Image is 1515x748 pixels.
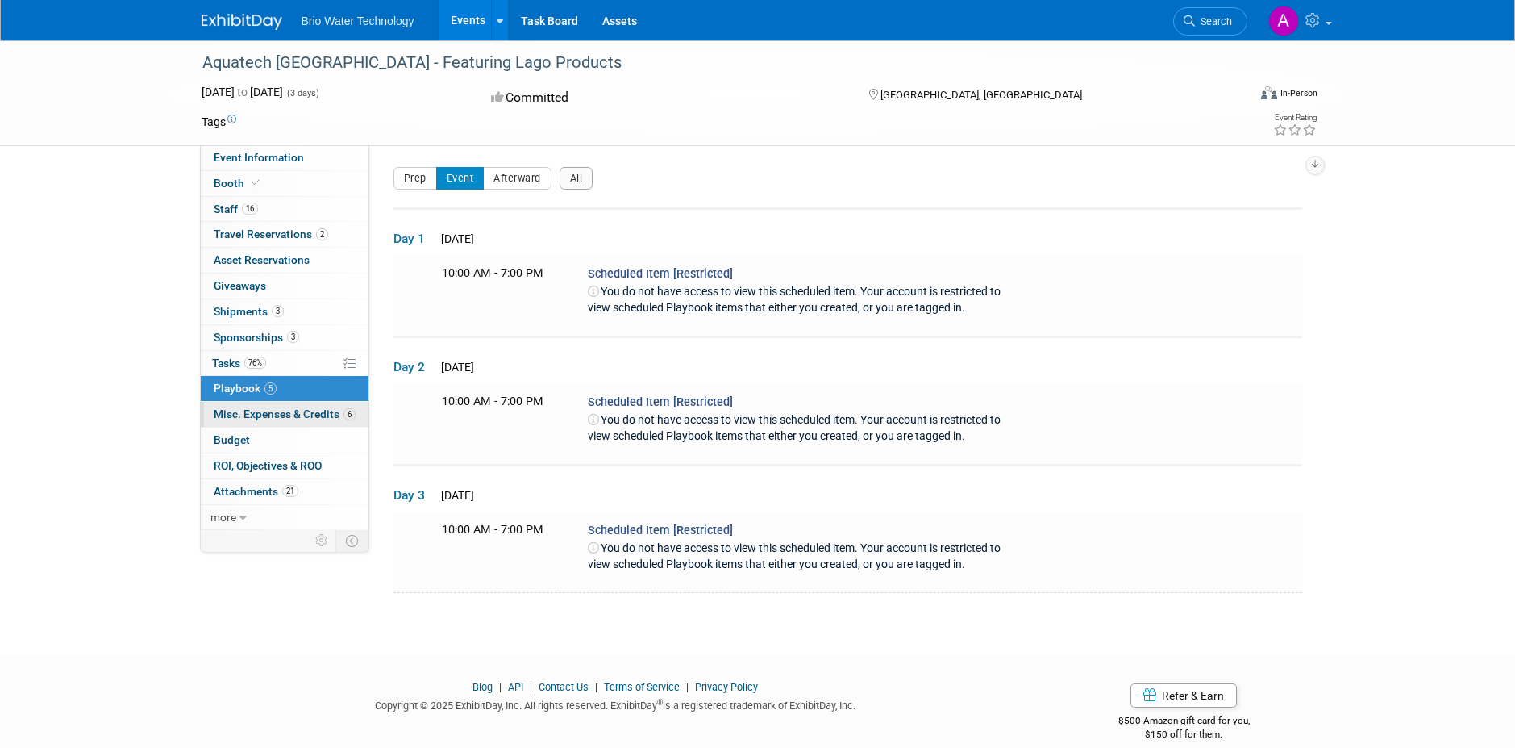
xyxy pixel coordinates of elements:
[308,530,336,551] td: Personalize Event Tab Strip
[442,266,543,280] span: 10:00 AM - 7:00 PM
[201,505,368,530] a: more
[201,197,368,222] a: Staff16
[539,681,589,693] a: Contact Us
[316,228,328,240] span: 2
[588,395,733,409] span: Scheduled Item [Restricted]
[214,305,284,318] span: Shipments
[201,428,368,453] a: Budget
[436,361,474,374] span: [DATE]
[1054,704,1314,741] div: $500 Amazon gift card for you,
[214,407,356,420] span: Misc. Expenses & Credits
[201,145,368,170] a: Event Information
[201,325,368,350] a: Sponsorships3
[880,89,1082,101] span: [GEOGRAPHIC_DATA], [GEOGRAPHIC_DATA]
[201,453,368,478] a: ROI, Objectives & ROO
[235,86,250,98] span: to
[486,84,843,112] div: Committed
[560,167,593,190] button: All
[393,487,434,504] span: Day 3
[214,279,266,292] span: Giveaways
[285,88,319,98] span: (3 days)
[1054,728,1314,742] div: $150 off for them.
[201,299,368,324] a: Shipments3
[588,541,1001,570] span: You do not have access to view this scheduled item. Your account is restricted to view scheduled ...
[202,114,236,130] td: Tags
[442,395,543,408] span: 10:00 AM - 7:00 PM
[657,698,663,707] sup: ®
[343,408,356,420] span: 6
[1261,86,1277,99] img: Format-Inperson.png
[588,524,733,537] span: Scheduled Item [Restricted]
[436,232,474,245] span: [DATE]
[1195,15,1232,27] span: Search
[588,413,1001,442] span: You do not have access to view this scheduled item. Your account is restricted to view scheduled ...
[201,376,368,401] a: Playbook5
[436,489,474,502] span: [DATE]
[197,48,1223,77] div: Aquatech [GEOGRAPHIC_DATA] - Featuring Lago Products
[588,285,1001,314] span: You do not have access to view this scheduled item. Your account is restricted to view scheduled ...
[1130,683,1237,708] a: Refer & Earn
[335,530,368,551] td: Toggle Event Tabs
[214,228,328,240] span: Travel Reservations
[495,681,506,693] span: |
[393,230,434,248] span: Day 1
[442,523,543,537] span: 10:00 AM - 7:00 PM
[242,203,258,215] span: 16
[682,681,693,693] span: |
[436,167,485,190] button: Event
[214,459,322,472] span: ROI, Objectives & ROO
[302,15,414,27] span: Brio Water Technology
[282,485,298,497] span: 21
[588,267,733,281] span: Scheduled Item [Restricted]
[287,331,299,343] span: 3
[1268,6,1299,36] img: Angela Moyano
[272,305,284,317] span: 3
[244,357,266,369] span: 76%
[201,171,368,196] a: Booth
[201,274,368,299] a: Giveaways
[1273,114,1317,122] div: Event Rating
[202,14,282,30] img: ExhibitDay
[214,151,304,164] span: Event Information
[202,86,283,98] span: [DATE] [DATE]
[214,433,250,446] span: Budget
[1152,84,1318,108] div: Event Format
[1280,87,1317,99] div: In-Person
[201,248,368,273] a: Asset Reservations
[214,177,263,190] span: Booth
[264,382,277,395] span: 5
[393,358,434,376] span: Day 2
[214,485,298,498] span: Attachments
[214,382,277,395] span: Playbook
[202,695,1030,713] div: Copyright © 2025 ExhibitDay, Inc. All rights reserved. ExhibitDay is a registered trademark of Ex...
[214,203,258,215] span: Staff
[483,167,551,190] button: Afterward
[1173,7,1247,36] a: Search
[393,167,437,190] button: Prep
[214,331,299,344] span: Sponsorships
[695,681,758,693] a: Privacy Policy
[201,222,368,247] a: Travel Reservations2
[472,681,493,693] a: Blog
[591,681,601,693] span: |
[508,681,523,693] a: API
[201,402,368,427] a: Misc. Expenses & Credits6
[214,253,310,266] span: Asset Reservations
[201,351,368,376] a: Tasks76%
[252,178,260,187] i: Booth reservation complete
[201,479,368,504] a: Attachments21
[210,511,236,524] span: more
[212,357,266,370] span: Tasks
[604,681,680,693] a: Terms of Service
[526,681,536,693] span: |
